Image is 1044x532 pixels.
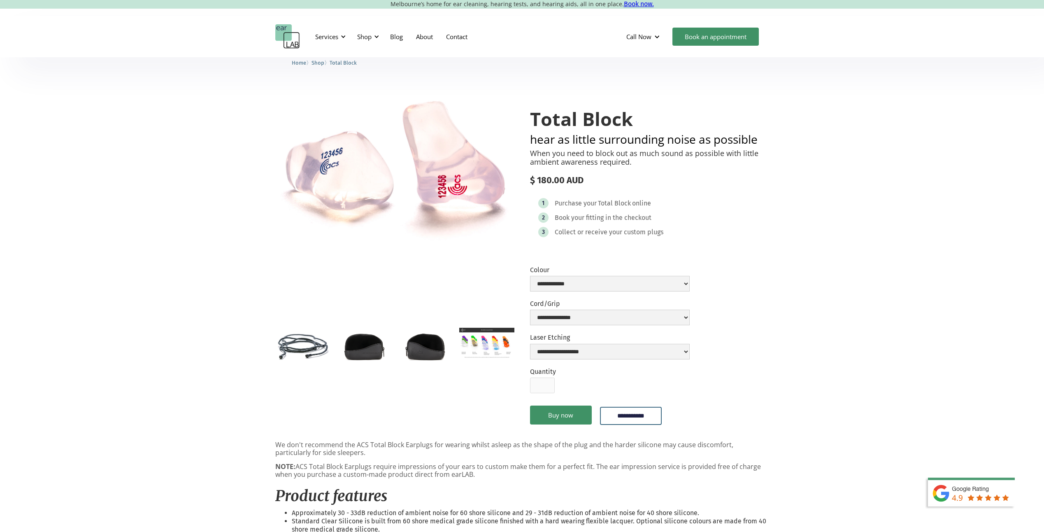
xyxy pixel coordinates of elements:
div: Shop [352,24,381,49]
div: Call Now [620,24,668,49]
div: $ 180.00 AUD [530,175,769,186]
span: Total Block [330,60,357,66]
a: Book an appointment [672,28,759,46]
a: open lightbox [459,328,514,359]
a: open lightbox [275,328,330,364]
div: Shop [357,33,372,41]
p: When you need to block out as much sound as possible with little ambient awareness required. [530,149,769,167]
span: Home [292,60,306,66]
h2: hear as little surrounding noise as possible [530,133,769,145]
div: Call Now [626,33,651,41]
label: Colour [530,266,690,274]
a: open lightbox [398,328,453,364]
a: home [275,24,300,49]
strong: NOTE: [275,462,295,471]
h1: Total Block [530,109,769,129]
span: Shop [312,60,324,66]
li: 〉 [312,58,330,67]
a: Contact [439,25,474,49]
a: About [409,25,439,49]
div: Book your fitting in the checkout [555,214,651,222]
a: Home [292,58,306,66]
p: We don't recommend the ACS Total Block Earplugs for wearing whilst asleep as the shape of the plu... [275,441,769,457]
li: Approximately 30 - 33dB reduction of ambient noise for 60 shore silicone and 29 - 31dB reduction ... [292,509,769,517]
label: Quantity [530,368,556,376]
div: 3 [542,229,545,235]
div: Services [315,33,338,41]
a: open lightbox [337,328,391,364]
div: online [632,199,651,208]
p: ACS Total Block Earplugs require impressions of your ears to custom make them for a perfect fit. ... [275,463,769,478]
a: Buy now [530,406,592,425]
a: open lightbox [275,92,514,251]
img: Total Block [275,92,514,251]
div: Purchase your [555,199,597,208]
div: 2 [542,215,545,221]
em: Product features [275,487,387,505]
div: 1 [542,200,544,206]
label: Laser Etching [530,334,690,341]
div: Total Block [598,199,631,208]
div: Services [310,24,348,49]
a: Total Block [330,58,357,66]
div: Collect or receive your custom plugs [555,228,663,236]
a: Shop [312,58,324,66]
li: 〉 [292,58,312,67]
label: Cord/Grip [530,300,690,308]
a: Blog [384,25,409,49]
